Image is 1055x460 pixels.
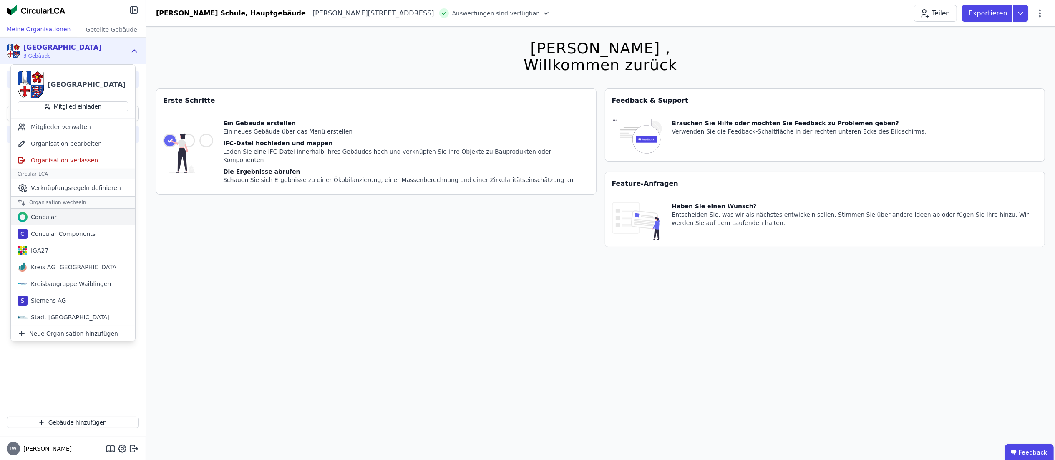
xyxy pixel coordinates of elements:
div: Organisation verlassen [11,152,135,169]
div: Siemens AG [28,296,66,305]
div: Haben Sie einen Wunsch? [672,202,1038,210]
span: [PERSON_NAME] [20,445,72,453]
div: Ein neues Gebäude über das Menü erstellen [223,127,589,136]
div: Laden Sie eine IFC-Datei innerhalb Ihres Gebäudes hoch und verknüpfen Sie ihre Objekte zu Bauprod... [223,147,589,164]
div: IFC-Datei hochladen und mappen [223,139,589,147]
div: [PERSON_NAME] , [524,40,677,57]
p: Exportieren [969,8,1009,18]
div: Entscheiden Sie, was wir als nächstes entwickeln sollen. Stimmen Sie über andere Ideen ab oder fü... [672,210,1038,227]
span: Verknüpfungsregeln definieren [31,184,121,192]
img: IGA27 [18,245,28,255]
div: Die Ergebnisse abrufen [223,167,589,176]
div: Stadt [GEOGRAPHIC_DATA] [28,313,110,321]
span: Auswertungen sind verfügbar [452,9,539,18]
img: Kreis Bergstraße [18,71,44,98]
img: Stadt Eschweiler [18,312,28,322]
img: Concular [7,5,65,15]
div: Schauen Sie sich Ergebnisse zu einer Ökobilanzierung, einer Massenberechnung und einer Zirkularit... [223,176,589,184]
div: Willkommen zurück [524,57,677,73]
div: [PERSON_NAME] Schule, Hauptgebäude [156,8,306,18]
div: Kreisbaugruppe Waiblingen [28,280,111,288]
img: Kreis Bergstraße [7,44,20,58]
img: getting_started_tile-DrF_GRSv.svg [163,119,213,187]
div: G [10,147,20,157]
img: Alfred Delp Schule, Hauptgebäude [10,128,20,141]
img: Kreisbaugruppe Waiblingen [18,279,28,289]
div: Brauchen Sie Hilfe oder möchten Sie Feedback zu Problemen geben? [672,119,927,127]
div: [GEOGRAPHIC_DATA] [48,80,126,90]
button: Mitglied einladen [18,101,128,111]
div: Feature-Anfragen [605,172,1045,195]
div: Organisation wechseln [11,196,135,209]
div: Kreis AG [GEOGRAPHIC_DATA] [28,263,119,271]
button: Teilen [914,5,957,22]
div: Verwenden Sie die Feedback-Schaltfläche in der rechten unteren Ecke des Bildschirms. [672,127,927,136]
div: Feedback & Support [605,89,1045,112]
img: Concular [18,212,28,222]
img: Kreis AG Germany [18,262,28,272]
div: [GEOGRAPHIC_DATA] [23,43,101,53]
img: feature_request_tile-UiXE1qGU.svg [612,202,662,240]
div: Mitglieder verwalten [11,119,135,135]
div: Circular LCA [11,169,135,179]
div: Concular Components [28,230,96,238]
div: Erste Schritte [156,89,596,112]
div: Organisation bearbeiten [11,135,135,152]
div: C [18,229,28,239]
button: Gebäude hinzufügen [7,417,139,428]
div: [PERSON_NAME][STREET_ADDRESS] [306,8,434,18]
div: Ein Gebäude erstellen [223,119,589,127]
img: feedback-icon-HCTs5lye.svg [612,119,662,154]
div: IGA27 [28,246,48,255]
div: Concular [28,213,57,221]
div: Geteilte Gebäude [77,22,146,37]
span: 3 Gebäude [23,53,101,59]
img: Lessing Gymnasium Lampertheim (LGL) [10,163,20,176]
span: Neue Organisation hinzufügen [29,329,118,338]
div: S [18,296,28,306]
span: IW [10,446,16,451]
